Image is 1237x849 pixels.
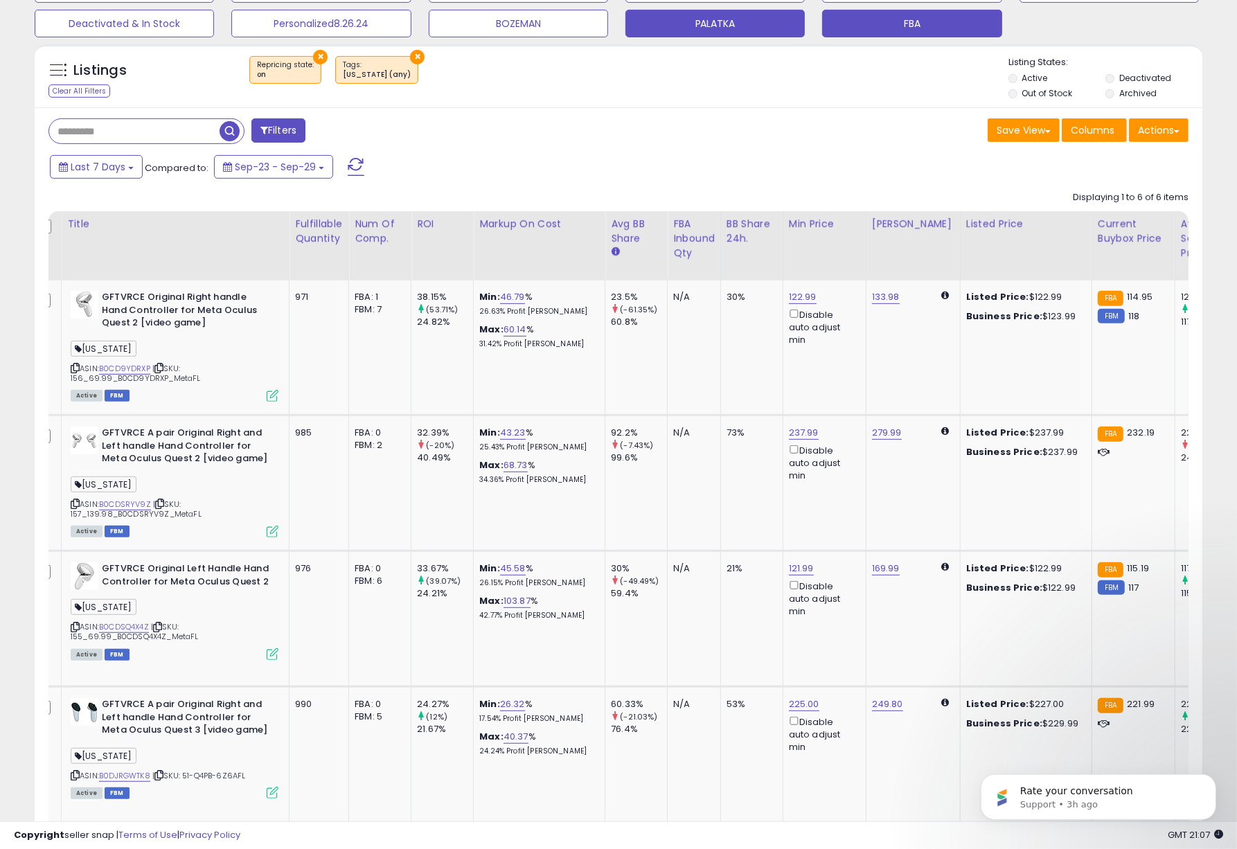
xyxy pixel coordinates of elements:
div: % [479,323,594,349]
div: N/A [673,562,710,575]
div: 121.47 [1181,291,1237,303]
div: ASIN: [71,291,278,400]
span: [US_STATE] [71,476,136,492]
div: 53% [727,698,772,711]
img: 31t9C2rg2cL._SL40_.jpg [71,427,98,454]
div: 117.89 [1181,316,1237,328]
span: | SKU: 51-Q4PB-6Z6AFL [152,770,246,781]
div: % [479,459,594,485]
button: PALATKA [625,10,805,37]
div: Clear All Filters [48,84,110,98]
b: Listed Price: [966,426,1029,439]
strong: Copyright [14,828,64,841]
div: 76.4% [611,723,667,735]
div: 24.21% [417,587,473,600]
label: Archived [1119,87,1157,99]
a: 121.99 [789,562,814,575]
button: Save View [988,118,1060,142]
div: $122.99 [966,562,1081,575]
div: 226.78 [1181,427,1237,439]
div: 60.8% [611,316,667,328]
div: Min Price [789,217,860,231]
b: Max: [479,730,504,743]
div: 990 [295,698,338,711]
small: (-49.49%) [620,575,659,587]
span: [US_STATE] [71,599,136,615]
b: Min: [479,290,500,303]
iframe: Intercom notifications message [960,745,1237,842]
a: 225.00 [789,697,819,711]
b: Min: [479,426,500,439]
button: BOZEMAN [429,10,608,37]
label: Deactivated [1119,72,1171,84]
div: Fulfillable Quantity [295,217,343,246]
small: (-7.43%) [620,440,653,451]
b: GFTVRCE Original Right handle Hand Controller for Meta Oculus Quest 2 [video game] [102,291,270,333]
div: ASIN: [71,427,278,536]
label: Active [1022,72,1048,84]
div: FBM: 7 [355,303,400,316]
div: FBM: 6 [355,575,400,587]
span: Compared to: [145,161,208,175]
a: 45.58 [500,562,526,575]
b: Listed Price: [966,290,1029,303]
p: 34.36% Profit [PERSON_NAME] [479,475,594,485]
div: FBM: 5 [355,711,400,723]
a: 133.98 [872,290,900,304]
div: $237.99 [966,446,1081,458]
button: Actions [1129,118,1189,142]
div: 73% [727,427,772,439]
a: 40.37 [504,730,528,744]
div: 32.39% [417,427,473,439]
div: BB Share 24h. [727,217,777,246]
span: 232.19 [1127,426,1155,439]
span: All listings currently available for purchase on Amazon [71,787,103,799]
b: Listed Price: [966,562,1029,575]
div: 92.2% [611,427,667,439]
img: 31-Vy0KSI9L._SL40_.jpg [71,562,98,590]
div: 33.67% [417,562,473,575]
button: × [313,50,328,64]
div: [US_STATE] (any) [343,70,411,80]
b: Max: [479,323,504,336]
a: 46.79 [500,290,525,304]
div: 99.6% [611,452,667,464]
span: 221.99 [1127,697,1155,711]
b: GFTVRCE Original Left Handle Hand Controller for Meta Oculus Quest 2 [102,562,270,591]
img: 318zId7r+hL._SL40_.jpg [71,291,98,319]
a: B0CDSRYV9Z [99,499,151,510]
div: 242.68 [1181,452,1237,464]
small: (-21.03%) [620,711,657,722]
div: 40.49% [417,452,473,464]
div: $227.00 [966,698,1081,711]
span: FBM [105,526,130,537]
p: 26.15% Profit [PERSON_NAME] [479,578,594,588]
a: 237.99 [789,426,819,440]
label: Out of Stock [1022,87,1073,99]
a: 43.23 [500,426,526,440]
div: Num of Comp. [355,217,405,246]
b: Min: [479,562,500,575]
div: 225.56 [1181,723,1237,735]
span: 114.95 [1127,290,1153,303]
div: % [479,595,594,620]
div: 976 [295,562,338,575]
small: Avg BB Share. [611,246,619,258]
button: Personalized8.26.24 [231,10,411,37]
div: Avg BB Share [611,217,661,246]
div: $237.99 [966,427,1081,439]
a: B0CD9YDRXP [99,363,150,375]
p: Listing States: [1008,56,1202,69]
small: (-61.35%) [620,304,657,315]
div: 115.77 [1181,587,1237,600]
div: Markup on Cost [479,217,599,231]
div: $229.99 [966,717,1081,730]
div: 59.4% [611,587,667,600]
div: 24.82% [417,316,473,328]
small: FBA [1098,427,1123,442]
span: Columns [1071,123,1114,137]
a: Privacy Policy [179,828,240,841]
a: Terms of Use [118,828,177,841]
